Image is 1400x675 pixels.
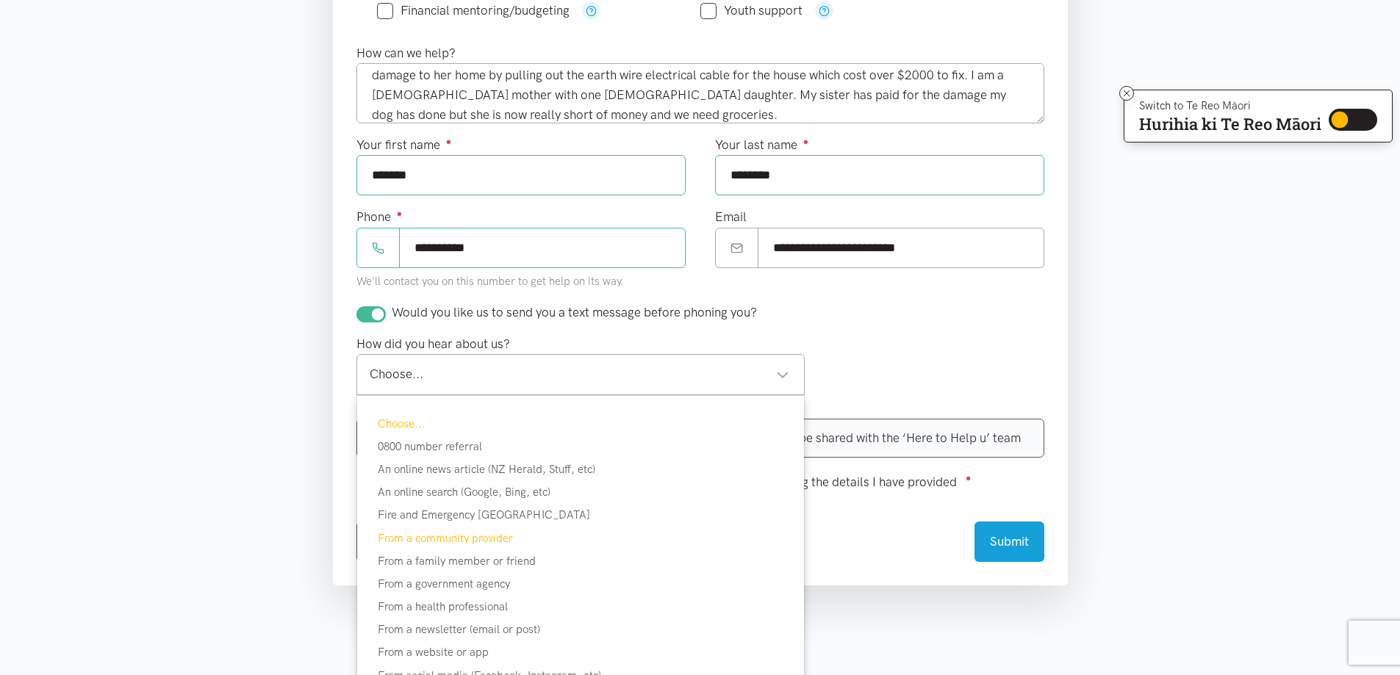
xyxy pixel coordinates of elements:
[357,483,805,501] div: An online search (Google, Bing, etc)
[357,621,805,638] div: From a newsletter (email or post)
[357,598,805,616] div: From a health professional
[356,135,452,155] label: Your first name
[357,506,805,524] div: Fire and Emergency [GEOGRAPHIC_DATA]
[758,228,1044,268] input: Email
[357,530,805,547] div: From a community provider
[377,4,570,17] label: Financial mentoring/budgeting
[357,643,805,661] div: From a website or app
[803,136,809,147] sup: ●
[356,334,510,354] label: How did you hear about us?
[356,207,403,227] label: Phone
[966,472,972,483] sup: ●
[357,438,805,455] div: 0800 number referral
[392,305,757,320] span: Would you like us to send you a text message before phoning you?
[370,364,790,384] div: Choose...
[446,136,452,147] sup: ●
[715,135,809,155] label: Your last name
[397,208,403,219] sup: ●
[399,228,686,268] input: Phone number
[715,207,747,227] label: Email
[357,415,805,433] div: Choose...
[357,552,805,570] div: From a family member or friend
[974,521,1044,562] button: Submit
[357,575,805,593] div: From a government agency
[1139,118,1321,131] p: Hurihia ki Te Reo Māori
[1139,101,1321,110] p: Switch to Te Reo Māori
[356,43,456,63] label: How can we help?
[357,461,805,478] div: An online news article (NZ Herald, Stuff, etc)
[356,275,624,288] small: We'll contact you on this number to get help on its way.
[700,4,803,17] label: Youth support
